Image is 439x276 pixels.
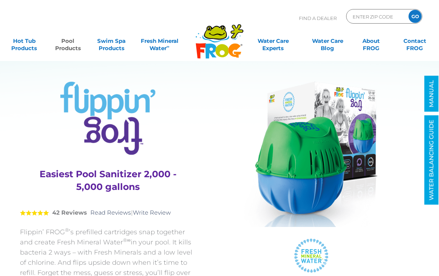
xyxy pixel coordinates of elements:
[51,34,85,48] a: PoolProducts
[311,34,345,48] a: Water CareBlog
[95,34,129,48] a: Swim SpaProducts
[244,82,378,227] img: Product Flippin Frog
[424,115,439,205] a: WATER BALANCING GUIDE
[133,209,171,216] a: Write Review
[138,34,181,48] a: Fresh MineralWater∞
[60,82,156,155] img: Product Logo
[354,34,388,48] a: AboutFROG
[409,10,422,23] input: GO
[29,168,187,193] h3: Easiest Pool Sanitizer 2,000 - 5,000 gallons
[123,237,131,243] sup: ®∞
[20,210,49,216] span: 5
[424,76,439,112] a: MANUAL
[192,15,247,59] img: Frog Products Logo
[90,209,131,216] a: Read Reviews
[167,44,169,49] sup: ∞
[246,34,301,48] a: Water CareExperts
[7,34,41,48] a: Hot TubProducts
[65,227,69,233] sup: ®
[299,9,337,27] p: Find A Dealer
[398,34,432,48] a: ContactFROG
[52,209,87,216] strong: 42 Reviews
[20,199,196,227] div: |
